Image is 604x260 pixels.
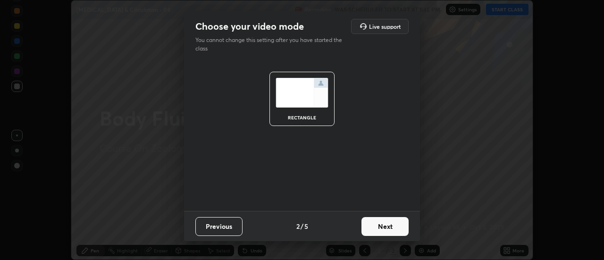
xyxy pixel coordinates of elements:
img: normalScreenIcon.ae25ed63.svg [276,78,328,108]
h4: 5 [304,221,308,231]
h4: / [301,221,303,231]
div: rectangle [283,115,321,120]
p: You cannot change this setting after you have started the class [195,36,348,53]
h2: Choose your video mode [195,20,304,33]
button: Next [361,217,409,236]
button: Previous [195,217,243,236]
h5: Live support [369,24,401,29]
h4: 2 [296,221,300,231]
